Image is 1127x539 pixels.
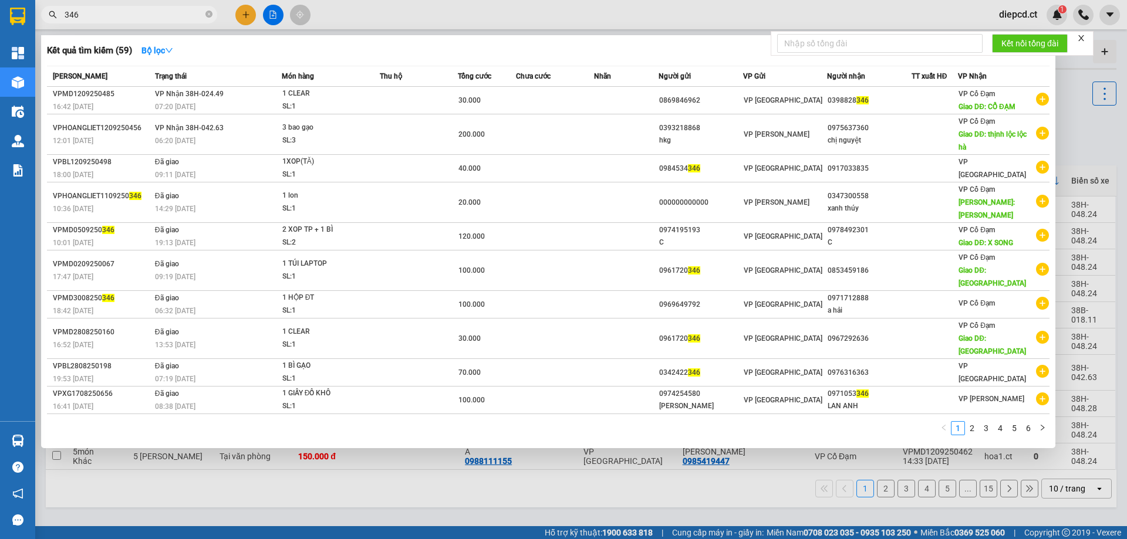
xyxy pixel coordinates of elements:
[659,94,743,107] div: 0869846962
[1036,93,1049,106] span: plus-circle
[1036,229,1049,242] span: plus-circle
[828,367,911,379] div: 0976316363
[155,192,179,200] span: Đã giao
[141,46,173,55] strong: Bộ lọc
[12,76,24,89] img: warehouse-icon
[12,47,24,59] img: dashboard-icon
[282,134,370,147] div: SL: 3
[659,367,743,379] div: 0342422
[959,321,995,330] span: VP Cổ Đạm
[155,402,195,411] span: 08:38 [DATE]
[827,72,865,80] span: Người nhận
[1008,422,1021,435] a: 5
[828,202,911,215] div: xanh thúy
[12,514,23,526] span: message
[458,300,485,309] span: 100.000
[1036,195,1049,208] span: plus-circle
[744,232,822,240] span: VP [GEOGRAPHIC_DATA]
[828,122,911,134] div: 0975637360
[828,94,911,107] div: 0398828
[458,232,485,240] span: 120.000
[959,103,1015,111] span: Giao DĐ: CỔ ĐẠM
[1021,421,1035,435] li: 6
[688,164,700,172] span: 346
[53,258,151,270] div: VPMD0209250067
[743,72,765,80] span: VP Gửi
[155,328,179,336] span: Đã giao
[282,236,370,249] div: SL: 2
[1035,421,1050,435] li: Next Page
[994,422,1007,435] a: 4
[951,421,965,435] li: 1
[53,156,151,168] div: VPBL1209250498
[828,265,911,277] div: 0853459186
[659,333,743,345] div: 0961720
[659,162,743,175] div: 0984534
[828,292,911,304] div: 0971712888
[53,388,151,400] div: VPXG1708250656
[951,422,964,435] a: 1
[53,122,151,134] div: VPHOANGLIET1209250456
[777,34,983,53] input: Nhập số tổng đài
[659,388,743,400] div: 0974254580
[744,96,822,104] span: VP [GEOGRAPHIC_DATA]
[458,164,481,172] span: 40.000
[856,389,869,398] span: 346
[1036,263,1049,276] span: plus-circle
[1035,421,1050,435] button: right
[458,72,491,80] span: Tổng cước
[937,421,951,435] button: left
[53,171,93,179] span: 18:00 [DATE]
[959,253,995,262] span: VP Cổ Đạm
[937,421,951,435] li: Previous Page
[1001,37,1058,50] span: Kết nối tổng đài
[155,307,195,315] span: 06:32 [DATE]
[53,402,93,411] span: 16:41 [DATE]
[828,162,911,175] div: 0917033835
[53,88,151,100] div: VPMD1209250485
[65,8,203,21] input: Tìm tên, số ĐT hoặc mã đơn
[688,368,700,377] span: 346
[282,372,370,385] div: SL: 1
[53,341,93,349] span: 16:52 [DATE]
[1007,421,1021,435] li: 5
[380,72,402,80] span: Thu hộ
[959,334,1026,355] span: Giao DĐ: [GEOGRAPHIC_DATA]
[155,389,179,398] span: Đã giao
[744,334,822,343] span: VP [GEOGRAPHIC_DATA]
[12,164,24,177] img: solution-icon
[959,395,1024,403] span: VP [PERSON_NAME]
[659,72,691,80] span: Người gửi
[282,326,370,338] div: 1 CLEAR
[828,190,911,202] div: 0347300558
[282,189,370,202] div: 1 lon
[282,360,370,372] div: 1 BÌ GẠO
[744,164,822,172] span: VP [GEOGRAPHIC_DATA]
[155,362,179,370] span: Đã giao
[282,304,370,317] div: SL: 1
[282,155,370,168] div: 1XOP(TĂ)
[965,421,979,435] li: 2
[659,236,743,249] div: C
[744,300,822,309] span: VP [GEOGRAPHIC_DATA]
[155,158,179,166] span: Đã giao
[959,266,1026,287] span: Giao DĐ: [GEOGRAPHIC_DATA]
[959,90,995,98] span: VP Cổ Đạm
[659,196,743,209] div: 000000000000
[659,224,743,236] div: 0974195193
[458,334,481,343] span: 30.000
[155,294,179,302] span: Đã giao
[980,422,993,435] a: 3
[1036,392,1049,405] span: plus-circle
[458,198,481,206] span: 20.000
[155,239,195,247] span: 19:13 [DATE]
[155,375,195,383] span: 07:19 [DATE]
[744,396,822,404] span: VP [GEOGRAPHIC_DATA]
[282,400,370,413] div: SL: 1
[53,239,93,247] span: 10:01 [DATE]
[53,273,93,281] span: 17:47 [DATE]
[688,334,700,343] span: 346
[828,304,911,317] div: a hải
[979,421,993,435] li: 3
[1036,365,1049,378] span: plus-circle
